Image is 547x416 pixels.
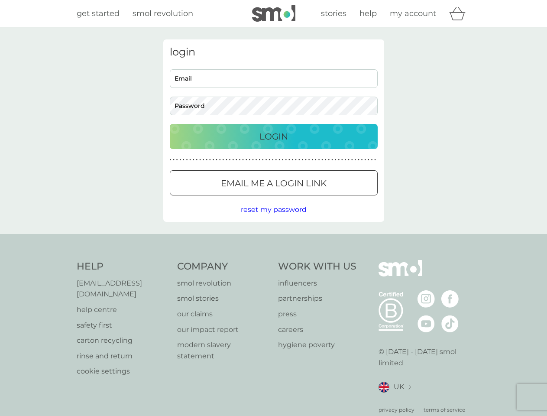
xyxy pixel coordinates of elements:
[321,7,346,20] a: stories
[321,9,346,18] span: stories
[325,158,327,162] p: ●
[305,158,307,162] p: ●
[133,7,193,20] a: smol revolution
[177,260,269,273] h4: Company
[278,309,356,320] a: press
[77,351,169,362] a: rinse and return
[338,158,340,162] p: ●
[77,366,169,377] a: cookie settings
[379,346,471,368] p: © [DATE] - [DATE] smol limited
[77,7,120,20] a: get started
[219,158,221,162] p: ●
[170,158,172,162] p: ●
[311,158,313,162] p: ●
[295,158,297,162] p: ●
[292,158,294,162] p: ●
[371,158,373,162] p: ●
[449,5,471,22] div: basket
[358,158,359,162] p: ●
[351,158,353,162] p: ●
[246,158,247,162] p: ●
[173,158,175,162] p: ●
[242,158,244,162] p: ●
[179,158,181,162] p: ●
[77,335,169,346] p: carton recycling
[345,158,346,162] p: ●
[308,158,310,162] p: ●
[77,260,169,273] h4: Help
[241,204,307,215] button: reset my password
[256,158,257,162] p: ●
[348,158,350,162] p: ●
[282,158,284,162] p: ●
[226,158,227,162] p: ●
[278,339,356,351] a: hygiene poverty
[259,130,288,143] p: Login
[441,290,459,308] img: visit the smol Facebook page
[278,293,356,304] a: partnerships
[170,124,378,149] button: Login
[364,158,366,162] p: ●
[390,7,436,20] a: my account
[189,158,191,162] p: ●
[298,158,300,162] p: ●
[77,320,169,331] a: safety first
[278,278,356,289] a: influencers
[77,278,169,300] a: [EMAIL_ADDRESS][DOMAIN_NAME]
[424,406,465,414] a: terms of service
[252,158,254,162] p: ●
[232,158,234,162] p: ●
[441,315,459,332] img: visit the smol Tiktok page
[177,324,269,335] a: our impact report
[186,158,188,162] p: ●
[328,158,330,162] p: ●
[262,158,264,162] p: ●
[170,46,378,58] h3: login
[239,158,241,162] p: ●
[374,158,376,162] p: ●
[335,158,337,162] p: ●
[229,158,231,162] p: ●
[199,158,201,162] p: ●
[361,158,363,162] p: ●
[278,158,280,162] p: ●
[278,260,356,273] h4: Work With Us
[77,304,169,315] a: help centre
[321,158,323,162] p: ●
[183,158,184,162] p: ●
[288,158,290,162] p: ●
[418,315,435,332] img: visit the smol Youtube page
[77,9,120,18] span: get started
[341,158,343,162] p: ●
[379,406,414,414] a: privacy policy
[241,205,307,214] span: reset my password
[133,9,193,18] span: smol revolution
[278,324,356,335] a: careers
[176,158,178,162] p: ●
[206,158,207,162] p: ●
[318,158,320,162] p: ●
[177,278,269,289] a: smol revolution
[177,309,269,320] a: our claims
[216,158,217,162] p: ●
[275,158,277,162] p: ●
[355,158,356,162] p: ●
[394,381,404,393] span: UK
[209,158,211,162] p: ●
[177,339,269,361] a: modern slavery statement
[265,158,267,162] p: ●
[285,158,287,162] p: ●
[193,158,194,162] p: ●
